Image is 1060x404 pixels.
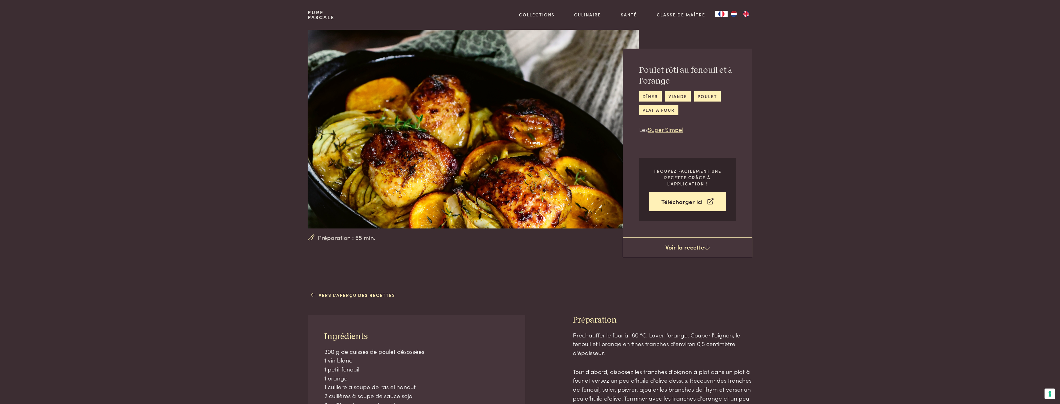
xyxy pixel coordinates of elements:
a: dîner [639,91,662,102]
a: Classe de maître [657,11,705,18]
div: Language [715,11,728,17]
a: viande [665,91,691,102]
a: Super Simpel [648,125,683,133]
h3: Préparation [573,315,752,326]
h2: Poulet rôti au fenouil et à l'orange [639,65,736,86]
a: PurePascale [308,10,335,20]
a: NL [728,11,740,17]
p: Trouvez facilement une recette grâce à l'application ! [649,168,726,187]
span: Préparation : 55 min. [318,233,375,242]
a: Culinaire [574,11,601,18]
a: EN [740,11,752,17]
aside: Language selected: Français [715,11,752,17]
a: Vers l'aperçu des recettes [311,292,395,298]
a: Voir la recette [623,237,752,257]
a: Collections [519,11,555,18]
p: Préchauffer le four à 180 °C. Laver l'orange. Couper l'oignon, le fenouil et l'orange en fines tr... [573,331,752,357]
a: Télécharger ici [649,192,726,211]
a: FR [715,11,728,17]
a: poulet [694,91,721,102]
a: Santé [621,11,637,18]
img: Poulet rôti au fenouil et à l'orange [308,30,638,228]
ul: Language list [728,11,752,17]
button: Vos préférences en matière de consentement pour les technologies de suivi [1045,389,1055,399]
p: Les [639,125,736,134]
a: plat à four [639,105,678,115]
span: Ingrédients [324,332,368,341]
